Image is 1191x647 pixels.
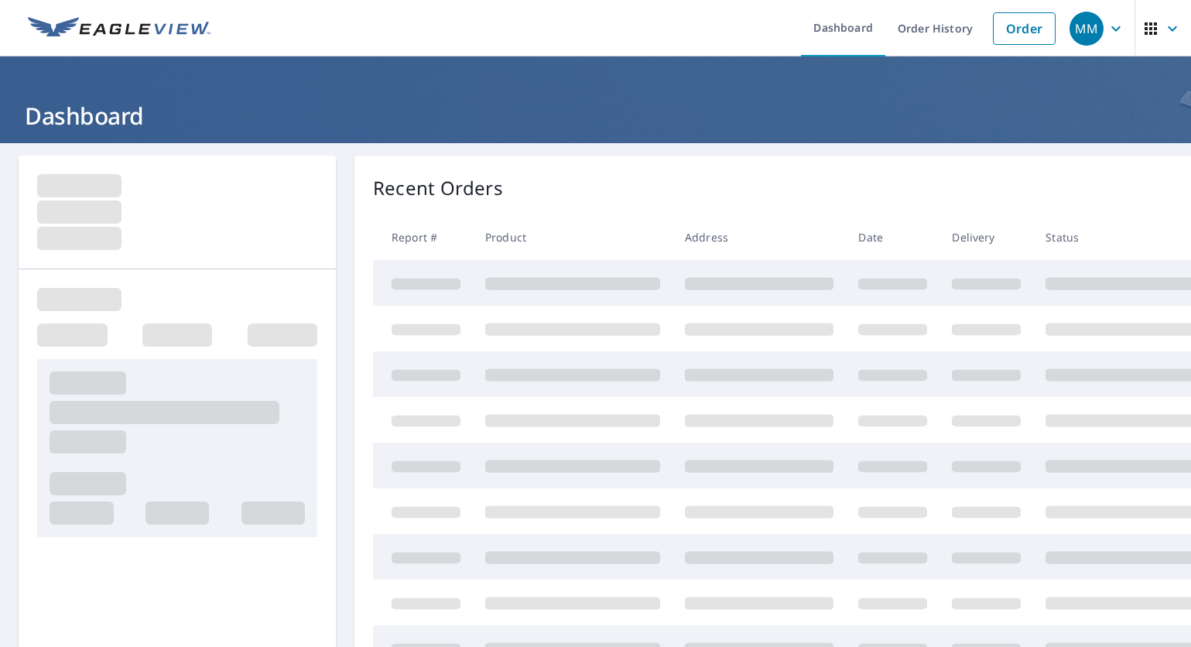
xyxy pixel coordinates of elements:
[993,12,1056,45] a: Order
[19,100,1172,132] h1: Dashboard
[28,17,210,40] img: EV Logo
[673,214,846,260] th: Address
[1070,12,1104,46] div: MM
[473,214,673,260] th: Product
[373,174,503,202] p: Recent Orders
[939,214,1033,260] th: Delivery
[846,214,939,260] th: Date
[373,214,473,260] th: Report #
